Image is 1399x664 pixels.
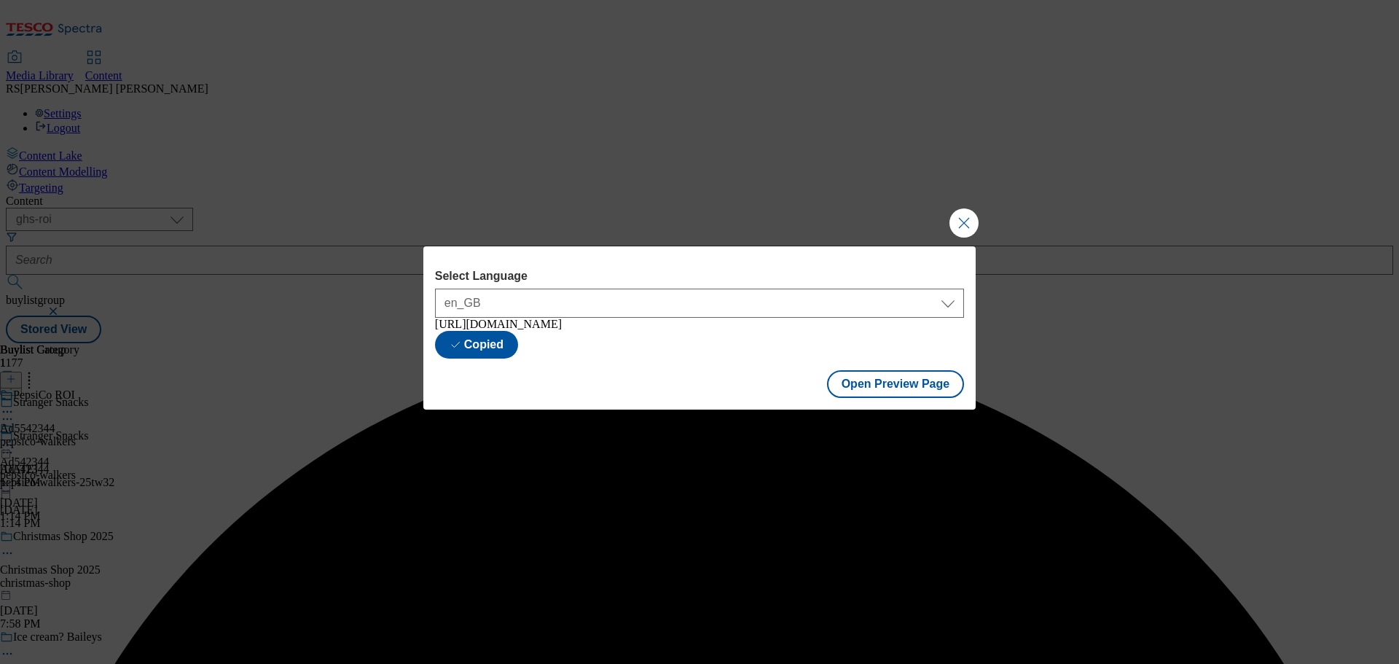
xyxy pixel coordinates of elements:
button: Open Preview Page [827,370,965,398]
label: Select Language [435,270,964,283]
button: Copied [435,331,518,359]
button: Close Modal [949,208,979,238]
div: Modal [423,246,976,410]
div: [URL][DOMAIN_NAME] [435,318,964,331]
